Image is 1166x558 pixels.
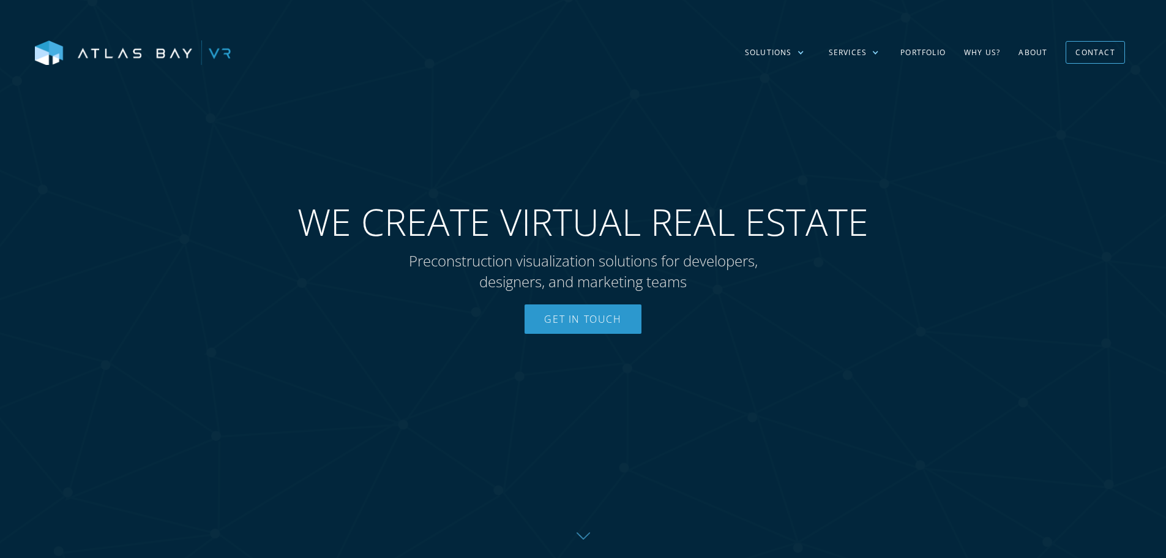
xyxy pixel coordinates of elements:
[1075,43,1115,62] div: Contact
[891,35,955,70] a: Portfolio
[525,304,641,334] a: Get In Touch
[829,47,867,58] div: Services
[384,251,782,292] p: Preconstruction visualization solutions for developers, designers, and marketing teams
[955,35,1009,70] a: Why US?
[733,35,817,70] div: Solutions
[817,35,892,70] div: Services
[35,40,231,66] img: Atlas Bay VR Logo
[1066,41,1124,64] a: Contact
[297,200,869,244] span: WE CREATE VIRTUAL REAL ESTATE
[577,532,590,540] img: Down further on page
[1009,35,1056,70] a: About
[745,47,792,58] div: Solutions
